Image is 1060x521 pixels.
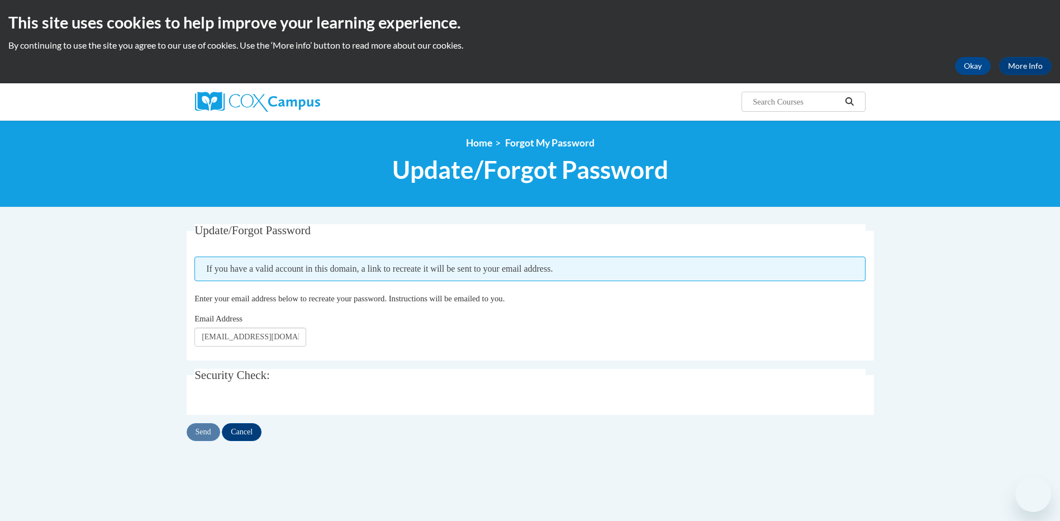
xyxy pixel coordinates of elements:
span: Update/Forgot Password [392,155,668,184]
button: Search [841,95,858,108]
a: Home [466,137,492,149]
span: Security Check: [194,368,270,382]
span: Forgot My Password [505,137,595,149]
span: Update/Forgot Password [194,224,311,237]
img: Cox Campus [195,92,320,112]
input: Cancel [222,423,262,441]
button: Okay [955,57,991,75]
input: Search Courses [752,95,841,108]
span: If you have a valid account in this domain, a link to recreate it will be sent to your email addr... [194,257,866,281]
p: By continuing to use the site you agree to our use of cookies. Use the ‘More info’ button to read... [8,39,1052,51]
iframe: Button to launch messaging window [1015,476,1051,512]
span: Email Address [194,314,243,323]
span: Enter your email address below to recreate your password. Instructions will be emailed to you. [194,294,505,303]
a: More Info [999,57,1052,75]
h2: This site uses cookies to help improve your learning experience. [8,11,1052,34]
input: Email [194,328,306,347]
a: Cox Campus [195,92,407,112]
